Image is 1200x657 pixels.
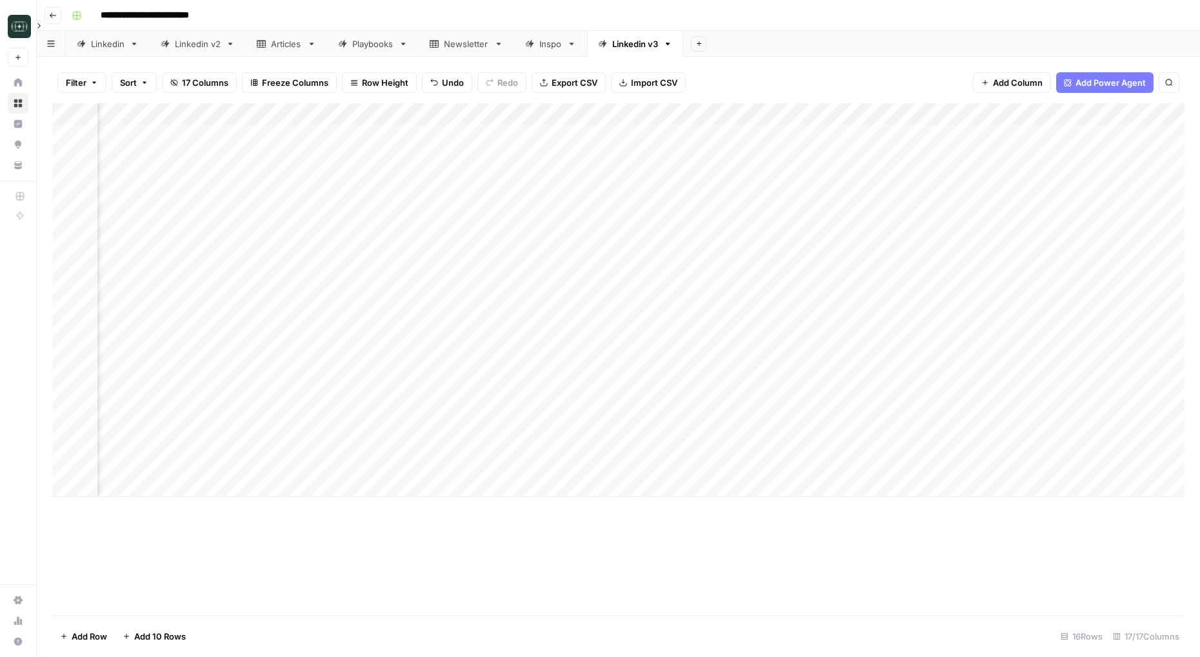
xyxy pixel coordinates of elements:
[115,626,194,647] button: Add 10 Rows
[327,31,419,57] a: Playbooks
[442,76,464,89] span: Undo
[72,630,107,643] span: Add Row
[262,76,328,89] span: Freeze Columns
[631,76,677,89] span: Import CSV
[973,72,1051,93] button: Add Column
[8,134,28,155] a: Opportunities
[497,76,518,89] span: Redo
[8,114,28,134] a: Insights
[8,10,28,43] button: Workspace: Catalyst
[552,76,597,89] span: Export CSV
[8,93,28,114] a: Browse
[587,31,683,57] a: Linkedin v3
[532,72,606,93] button: Export CSV
[8,155,28,176] a: Your Data
[514,31,587,57] a: Inspo
[612,37,658,50] div: Linkedin v3
[242,72,337,93] button: Freeze Columns
[271,37,302,50] div: Articles
[52,626,115,647] button: Add Row
[352,37,394,50] div: Playbooks
[1055,626,1108,647] div: 16 Rows
[134,630,186,643] span: Add 10 Rows
[91,37,125,50] div: Linkedin
[246,31,327,57] a: Articles
[57,72,106,93] button: Filter
[162,72,237,93] button: 17 Columns
[66,31,150,57] a: Linkedin
[182,76,228,89] span: 17 Columns
[8,611,28,631] a: Usage
[419,31,514,57] a: Newsletter
[112,72,157,93] button: Sort
[1108,626,1185,647] div: 17/17 Columns
[8,15,31,38] img: Catalyst Logo
[611,72,686,93] button: Import CSV
[8,72,28,93] a: Home
[362,76,408,89] span: Row Height
[539,37,562,50] div: Inspo
[8,590,28,611] a: Settings
[175,37,221,50] div: Linkedin v2
[120,76,137,89] span: Sort
[8,631,28,652] button: Help + Support
[444,37,489,50] div: Newsletter
[1075,76,1146,89] span: Add Power Agent
[477,72,526,93] button: Redo
[1056,72,1154,93] button: Add Power Agent
[342,72,417,93] button: Row Height
[66,76,86,89] span: Filter
[422,72,472,93] button: Undo
[150,31,246,57] a: Linkedin v2
[993,76,1043,89] span: Add Column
